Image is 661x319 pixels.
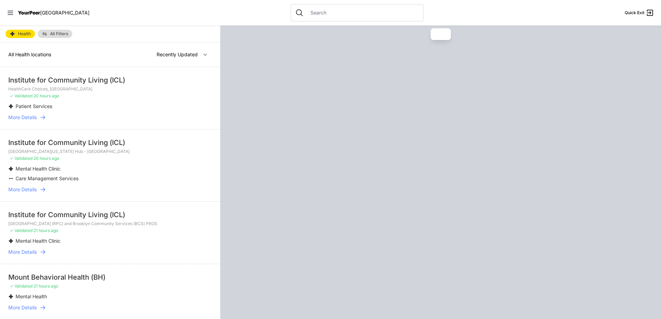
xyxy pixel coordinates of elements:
span: 21 hours ago [34,283,58,289]
span: More Details [8,114,37,121]
a: Health [6,30,35,38]
span: ✓ Validated [10,93,32,98]
div: Institute for Community Living (ICL) [8,210,212,220]
span: Quick Exit [625,10,644,16]
a: More Details [8,186,212,193]
div: Institute for Community Living (ICL) [8,75,212,85]
span: More Details [8,249,37,255]
span: All Health locations [8,51,51,57]
div: Mount Behavioral Health (BH) [8,272,212,282]
a: More Details [8,304,212,311]
a: More Details [8,114,212,121]
span: Care Management Services [16,175,78,181]
p: HealthCare Choices, [GEOGRAPHIC_DATA] [8,86,212,92]
a: All Filters [38,30,72,38]
span: YourPeer [18,10,40,16]
div: Institute for Community Living (ICL) [8,138,212,147]
span: 21 hours ago [34,228,58,233]
input: Search [306,9,419,16]
p: [GEOGRAPHIC_DATA][US_STATE] Hub - [GEOGRAPHIC_DATA] [8,149,212,154]
span: ✓ Validated [10,228,32,233]
span: Health [18,32,31,36]
span: 20 hours ago [34,156,59,161]
span: Mental Health Clinic [16,238,60,244]
a: YourPeer[GEOGRAPHIC_DATA] [18,11,90,15]
a: More Details [8,249,212,255]
p: [GEOGRAPHIC_DATA] (RPC) and Brooklyn Community Services (BCS) PROS [8,221,212,226]
span: Mental Health [16,293,47,299]
span: All Filters [50,32,68,36]
span: [GEOGRAPHIC_DATA] [40,10,90,16]
span: ✓ Validated [10,156,32,161]
span: ✓ Validated [10,283,32,289]
span: More Details [8,304,37,311]
span: Mental Health Clinic [16,166,60,172]
span: Patient Services [16,103,52,109]
span: More Details [8,186,37,193]
span: 20 hours ago [34,93,59,98]
a: Quick Exit [625,9,654,17]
